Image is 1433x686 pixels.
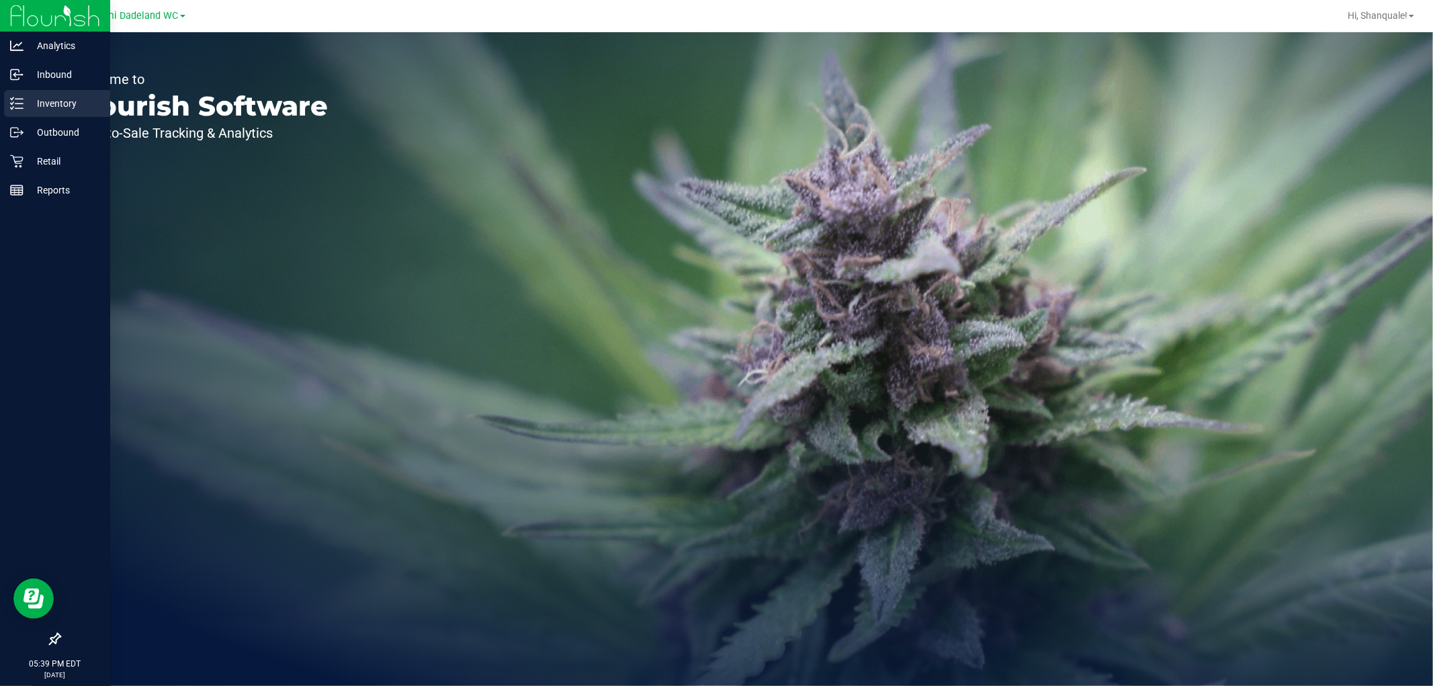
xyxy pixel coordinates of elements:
p: Seed-to-Sale Tracking & Analytics [73,126,328,140]
p: Reports [24,182,104,198]
inline-svg: Inbound [10,68,24,81]
inline-svg: Reports [10,183,24,197]
inline-svg: Analytics [10,39,24,52]
p: 05:39 PM EDT [6,658,104,670]
p: Inventory [24,95,104,112]
p: Outbound [24,124,104,140]
inline-svg: Inventory [10,97,24,110]
inline-svg: Outbound [10,126,24,139]
span: Miami Dadeland WC [89,10,179,22]
span: Hi, Shanquale! [1348,10,1407,21]
p: Welcome to [73,73,328,86]
p: Analytics [24,38,104,54]
p: Flourish Software [73,93,328,120]
iframe: Resource center [13,578,54,619]
p: Retail [24,153,104,169]
p: Inbound [24,67,104,83]
inline-svg: Retail [10,155,24,168]
p: [DATE] [6,670,104,680]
